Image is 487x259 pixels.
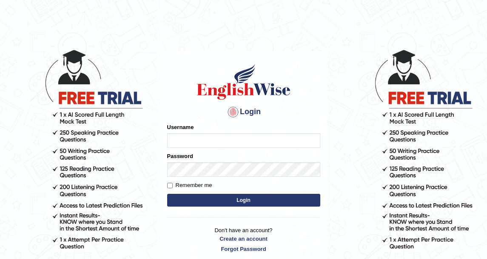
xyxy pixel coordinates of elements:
[167,105,320,119] h4: Login
[167,194,320,207] button: Login
[167,226,320,253] p: Don't have an account?
[167,123,194,131] label: Username
[167,245,320,253] a: Forgot Password
[167,152,193,160] label: Password
[167,181,212,190] label: Remember me
[167,183,173,188] input: Remember me
[195,63,292,101] img: Logo of English Wise sign in for intelligent practice with AI
[167,235,320,243] a: Create an account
